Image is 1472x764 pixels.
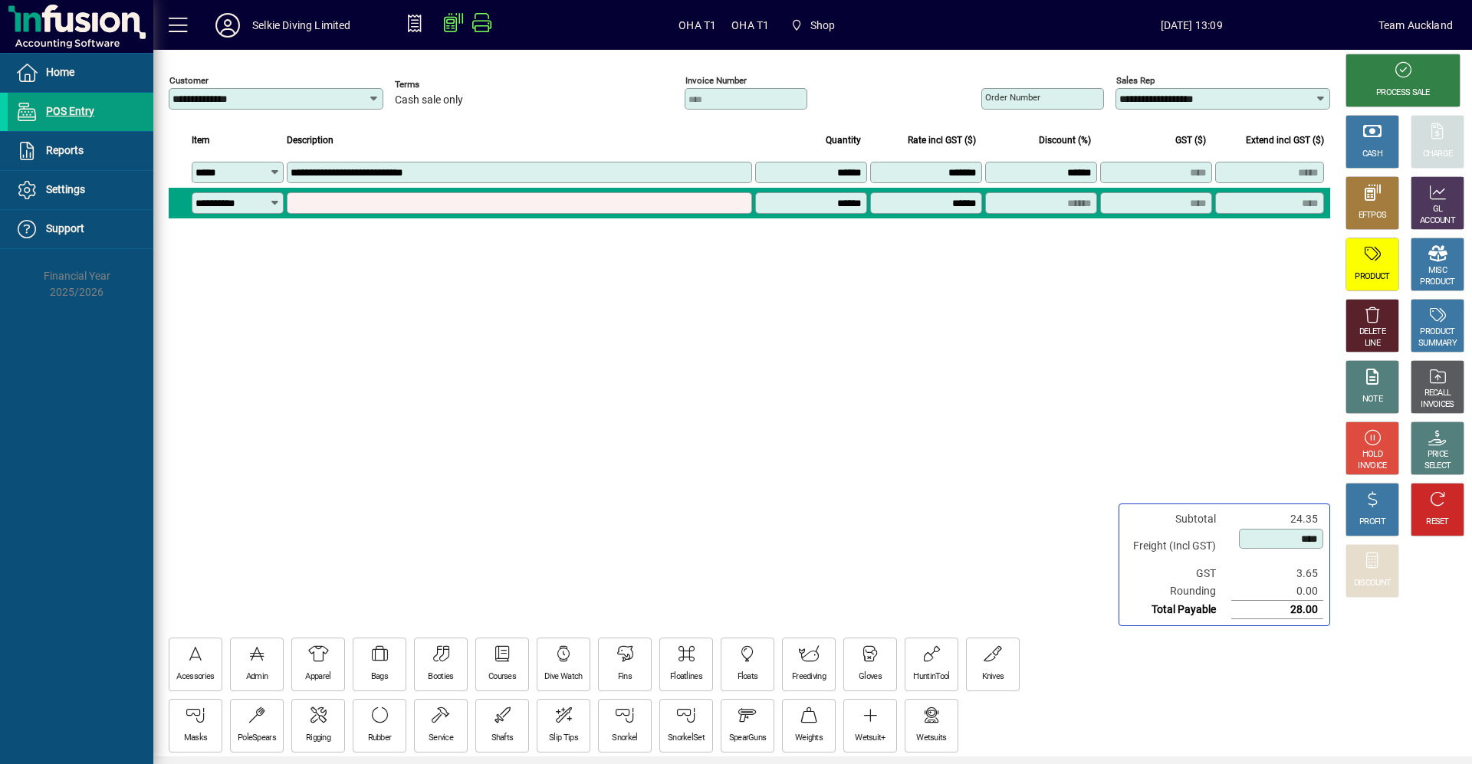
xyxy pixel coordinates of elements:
span: Cash sale only [395,94,463,107]
td: 24.35 [1231,510,1323,528]
span: GST ($) [1175,132,1206,149]
a: Reports [8,132,153,170]
div: Rigging [306,733,330,744]
div: Slip Tips [549,733,578,744]
td: 3.65 [1231,565,1323,582]
span: Quantity [826,132,861,149]
a: Support [8,210,153,248]
div: Floats [738,671,758,683]
div: Apparel [305,671,330,683]
td: 28.00 [1231,601,1323,619]
div: SELECT [1424,461,1451,472]
div: Booties [428,671,453,683]
mat-label: Order number [985,92,1040,103]
span: Rate incl GST ($) [908,132,976,149]
div: Shafts [491,733,514,744]
mat-label: Sales rep [1116,75,1155,86]
span: Home [46,66,74,78]
div: Floatlines [670,671,702,683]
div: Masks [184,733,208,744]
div: PROCESS SALE [1376,87,1430,99]
span: Reports [46,144,84,156]
div: Courses [488,671,516,683]
div: CASH [1362,149,1382,160]
div: NOTE [1362,394,1382,405]
div: Gloves [859,671,882,683]
div: PRODUCT [1420,326,1454,338]
td: Freight (Incl GST) [1125,528,1231,565]
div: PoleSpears [238,733,276,744]
div: HuntinTool [913,671,949,683]
span: Extend incl GST ($) [1246,132,1324,149]
a: Settings [8,171,153,209]
div: Fins [618,671,632,683]
td: 0.00 [1231,582,1323,601]
span: Discount (%) [1039,132,1091,149]
div: ACCOUNT [1420,215,1455,227]
div: CHARGE [1423,149,1453,160]
div: Selkie Diving Limited [252,13,351,38]
mat-label: Customer [169,75,209,86]
div: HOLD [1362,449,1382,461]
div: Freediving [792,671,826,683]
span: POS Entry [46,105,94,117]
div: INVOICE [1358,461,1386,472]
div: GL [1433,204,1443,215]
div: DISCOUNT [1354,578,1391,589]
div: Acessories [176,671,214,683]
div: SpearGuns [729,733,767,744]
div: RECALL [1424,388,1451,399]
div: SUMMARY [1418,338,1457,349]
td: Total Payable [1125,601,1231,619]
div: MISC [1428,265,1447,277]
span: Terms [395,80,487,90]
div: Team Auckland [1378,13,1453,38]
div: PRODUCT [1420,277,1454,288]
mat-label: Invoice number [685,75,747,86]
div: Rubber [368,733,392,744]
span: OHA T1 [731,13,769,38]
span: [DATE] 13:09 [1005,13,1378,38]
span: Description [287,132,333,149]
div: Admin [246,671,268,683]
div: Bags [371,671,388,683]
div: EFTPOS [1359,210,1387,221]
span: Item [192,132,210,149]
div: Weights [795,733,823,744]
div: LINE [1365,338,1380,349]
div: Wetsuit+ [855,733,885,744]
div: PRODUCT [1355,271,1389,283]
td: Rounding [1125,582,1231,601]
div: Service [429,733,453,744]
span: Shop [784,11,841,39]
td: GST [1125,565,1231,582]
div: RESET [1426,516,1449,528]
div: PROFIT [1359,516,1385,528]
div: INVOICES [1421,399,1454,411]
div: Dive Watch [544,671,582,683]
div: Wetsuits [916,733,946,744]
td: Subtotal [1125,510,1231,528]
div: DELETE [1359,326,1385,338]
a: Home [8,54,153,92]
span: Settings [46,183,85,195]
button: Profile [203,11,252,39]
div: Snorkel [612,733,637,744]
span: Shop [810,13,836,38]
div: SnorkelSet [668,733,705,744]
div: PRICE [1428,449,1448,461]
div: Knives [982,671,1004,683]
span: Support [46,222,84,234]
span: OHA T1 [678,13,716,38]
